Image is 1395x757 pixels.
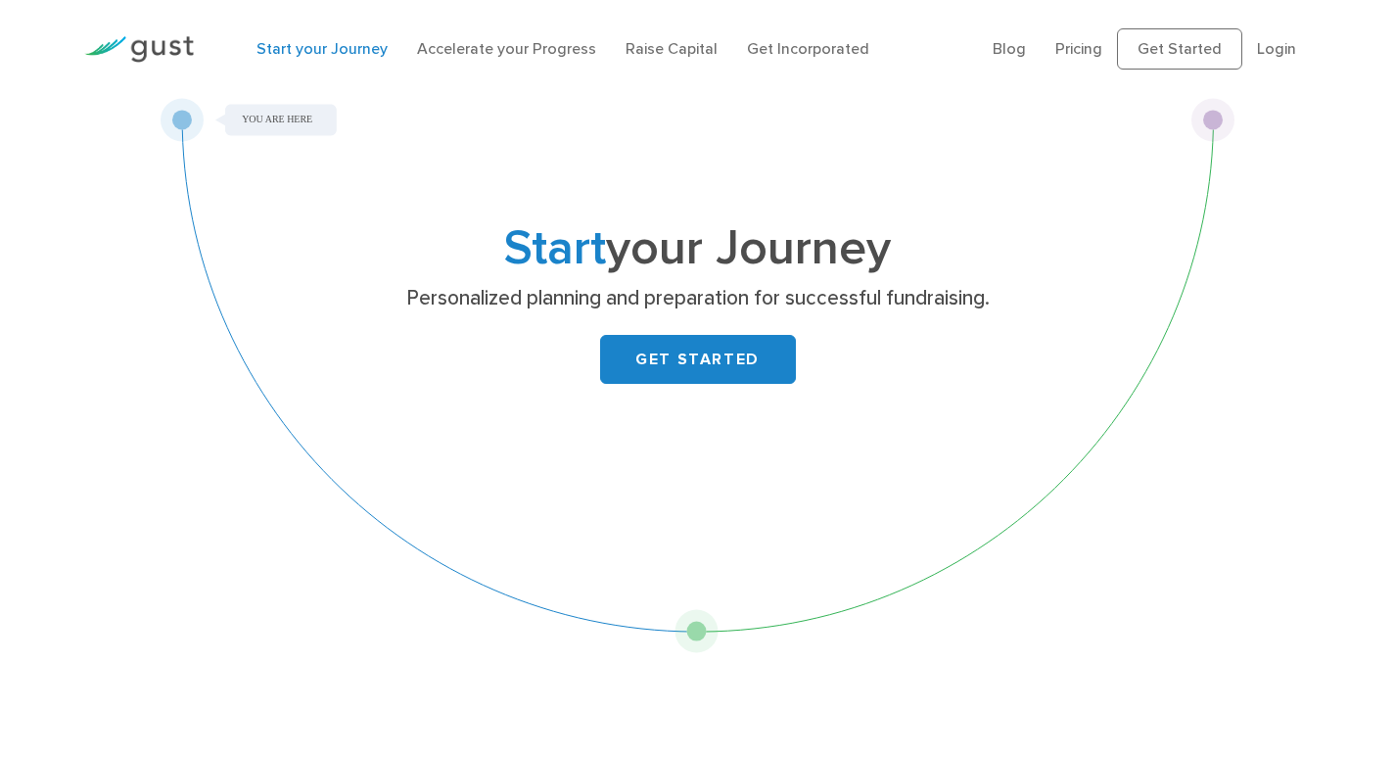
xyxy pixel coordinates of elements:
[256,39,388,58] a: Start your Journey
[311,226,1085,271] h1: your Journey
[1055,39,1102,58] a: Pricing
[417,39,596,58] a: Accelerate your Progress
[84,36,194,63] img: Gust Logo
[318,285,1077,312] p: Personalized planning and preparation for successful fundraising.
[1257,39,1296,58] a: Login
[1117,28,1242,70] a: Get Started
[993,39,1026,58] a: Blog
[504,219,606,277] span: Start
[600,335,796,384] a: GET STARTED
[747,39,869,58] a: Get Incorporated
[626,39,718,58] a: Raise Capital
